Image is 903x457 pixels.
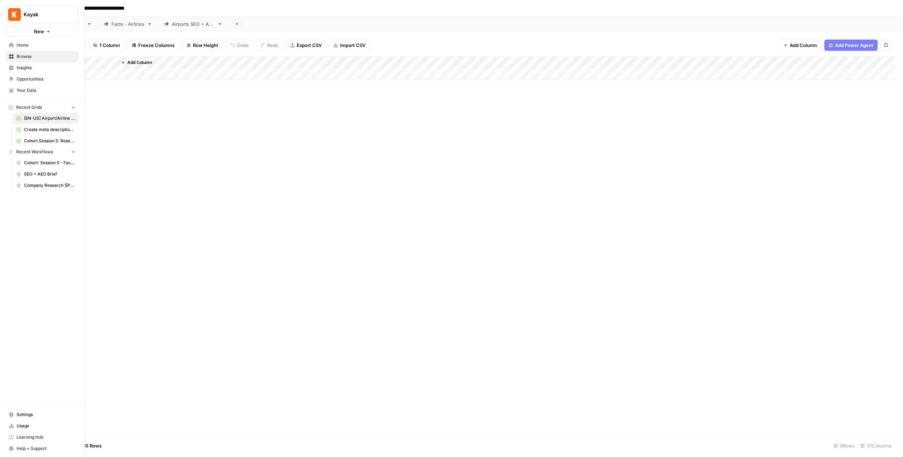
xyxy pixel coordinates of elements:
[831,440,857,451] div: 0 Rows
[17,445,75,452] span: Help + Support
[193,42,218,49] span: Row Height
[98,17,158,31] a: Facts - Airlines
[6,420,79,432] a: Usage
[172,20,214,28] div: Airports SEO + AEO
[6,432,79,443] a: Learning Hub
[6,443,79,454] button: Help + Support
[73,442,102,449] span: Add 10 Rows
[17,65,75,71] span: Insights
[13,124,79,135] a: Create meta description ([PERSON_NAME]) Grid
[6,40,79,51] a: Home
[790,42,817,49] span: Add Column
[127,59,152,66] span: Add Column
[779,40,822,51] button: Add Column
[138,42,175,49] span: Freeze Columns
[89,40,125,51] button: 1 Column
[17,411,75,418] span: Settings
[13,113,79,124] a: [EN-US] Airport/Airline Content Refresh
[6,102,79,113] button: Recent Grids
[13,168,79,180] a: SEO + AEO Brief
[127,40,179,51] button: Freeze Columns
[24,138,75,144] span: Cohort Session 5: Research ([PERSON_NAME])
[16,104,42,111] span: Recent Grids
[17,423,75,429] span: Usage
[17,53,75,60] span: Browse
[6,6,79,23] button: Workspace: Kayak
[17,42,75,48] span: Home
[118,58,155,67] button: Add Column
[24,182,75,189] span: Company Research ([PERSON_NAME])
[329,40,370,51] button: Import CSV
[297,42,322,49] span: Export CSV
[17,434,75,440] span: Learning Hub
[24,126,75,133] span: Create meta description ([PERSON_NAME]) Grid
[24,160,75,166] span: Cohort: Session 5 - Fact Checking ([PERSON_NAME])
[16,149,53,155] span: Recent Workflows
[17,76,75,82] span: Opportunities
[24,11,66,18] span: Kayak
[857,440,895,451] div: 1/1 Columns
[182,40,223,51] button: Row Height
[17,87,75,94] span: Your Data
[226,40,253,51] button: Undo
[34,28,44,35] span: New
[6,147,79,157] button: Recent Workflows
[835,42,873,49] span: Add Power Agent
[6,73,79,85] a: Opportunities
[111,20,144,28] div: Facts - Airlines
[13,135,79,147] a: Cohort Session 5: Research ([PERSON_NAME])
[13,157,79,168] a: Cohort: Session 5 - Fact Checking ([PERSON_NAME])
[6,51,79,62] a: Browse
[6,85,79,96] a: Your Data
[340,42,365,49] span: Import CSV
[6,62,79,73] a: Insights
[824,40,878,51] button: Add Power Agent
[99,42,120,49] span: 1 Column
[6,26,79,37] button: New
[8,8,21,21] img: Kayak Logo
[6,409,79,420] a: Settings
[256,40,283,51] button: Redo
[24,171,75,177] span: SEO + AEO Brief
[267,42,278,49] span: Redo
[286,40,326,51] button: Export CSV
[24,115,75,121] span: [EN-US] Airport/Airline Content Refresh
[13,180,79,191] a: Company Research ([PERSON_NAME])
[158,17,228,31] a: Airports SEO + AEO
[237,42,249,49] span: Undo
